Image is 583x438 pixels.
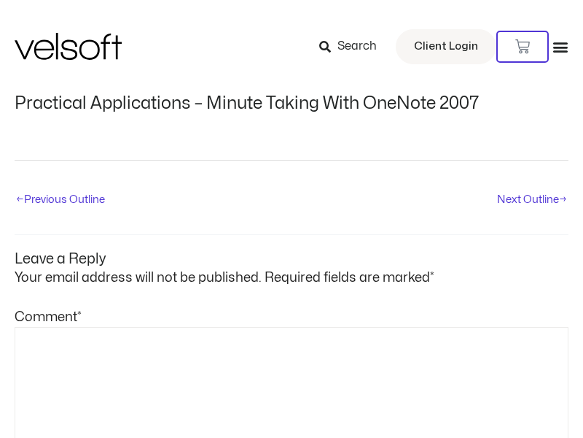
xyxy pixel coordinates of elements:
div: Menu Toggle [552,39,568,55]
span: Search [337,37,377,56]
span: ← [16,194,24,204]
label: Comment [15,311,82,323]
img: Velsoft Training Materials [15,33,122,60]
span: Required fields are marked [265,272,434,284]
span: → [559,194,567,204]
h3: Leave a Reply [15,235,568,268]
span: Your email address will not be published. [15,272,262,284]
a: Search [319,34,387,59]
a: Next Outline→ [497,188,567,213]
h1: Practical Applications – Minute Taking With OneNote 2007 [15,93,568,114]
span: Client Login [414,37,478,56]
nav: Post navigation [15,160,568,215]
a: ←Previous Outline [16,188,105,213]
a: Client Login [396,29,496,64]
